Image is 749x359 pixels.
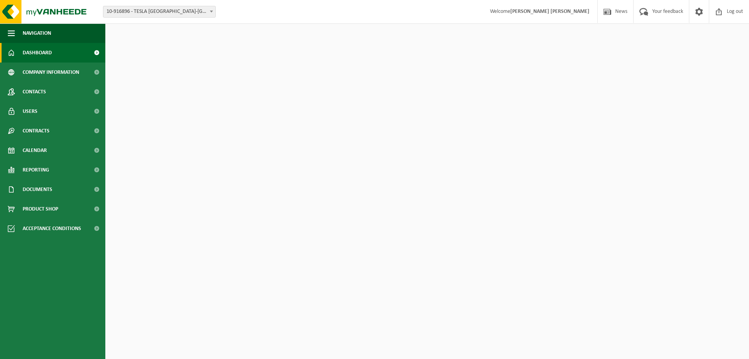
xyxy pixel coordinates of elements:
span: Users [23,102,37,121]
span: Reporting [23,160,49,180]
span: Navigation [23,23,51,43]
span: Contacts [23,82,46,102]
span: 10-916896 - TESLA BELGIUM-LIEGE - AWANS [103,6,215,17]
span: 10-916896 - TESLA BELGIUM-LIEGE - AWANS [103,6,216,18]
span: Dashboard [23,43,52,63]
span: Acceptance conditions [23,219,81,238]
span: Calendar [23,141,47,160]
span: Documents [23,180,52,199]
strong: [PERSON_NAME] [PERSON_NAME] [510,9,589,14]
span: Product Shop [23,199,58,219]
span: Company information [23,63,79,82]
span: Contracts [23,121,50,141]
